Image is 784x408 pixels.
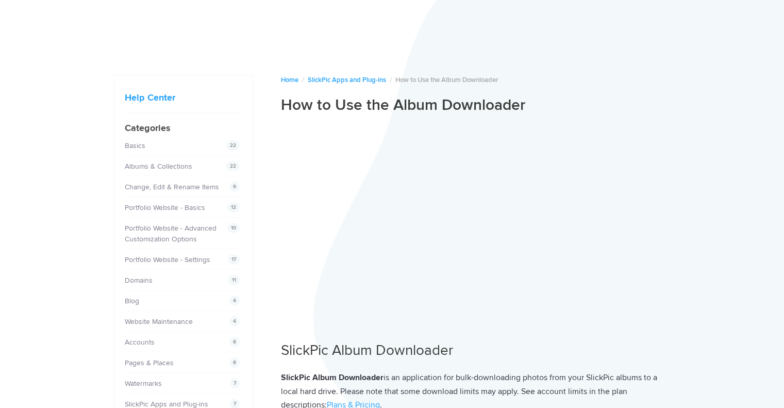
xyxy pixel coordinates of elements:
[228,275,240,285] span: 11
[125,379,162,388] a: Watermarks
[229,316,240,327] span: 4
[390,76,392,84] span: /
[125,297,139,305] a: Blog
[228,254,240,265] span: 17
[125,338,155,347] a: Accounts
[229,337,240,347] span: 8
[302,76,304,84] span: /
[125,121,242,135] h4: Categories
[125,92,175,103] a: Help Center
[125,317,193,326] a: Website Maintenance
[125,358,174,367] a: Pages & Places
[125,224,216,243] a: Portfolio Website - Advanced Customization Options
[395,76,498,84] span: How to Use the Album Downloader
[226,140,240,151] span: 22
[308,76,386,84] a: SlickPic Apps and Plug-ins
[229,296,240,306] span: 4
[281,95,671,115] h1: How to Use the Album Downloader
[230,378,240,388] span: 7
[229,357,240,368] span: 8
[125,162,192,171] a: Albums & Collections
[227,223,240,233] span: 10
[125,255,210,264] a: Portfolio Website - Settings
[281,76,298,84] a: Home
[229,182,240,192] span: 9
[226,161,240,171] span: 22
[281,123,671,326] iframe: 58 How to Use the Album Downloader
[125,183,219,191] a: Change, Edit & Rename Items
[125,276,153,285] a: Domains
[227,202,240,213] span: 12
[125,203,205,212] a: Portfolio Website - Basics
[281,340,671,361] h2: SlickPic Album Downloader
[281,372,383,383] strong: SlickPic Album Downloader
[125,141,145,150] a: Basics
